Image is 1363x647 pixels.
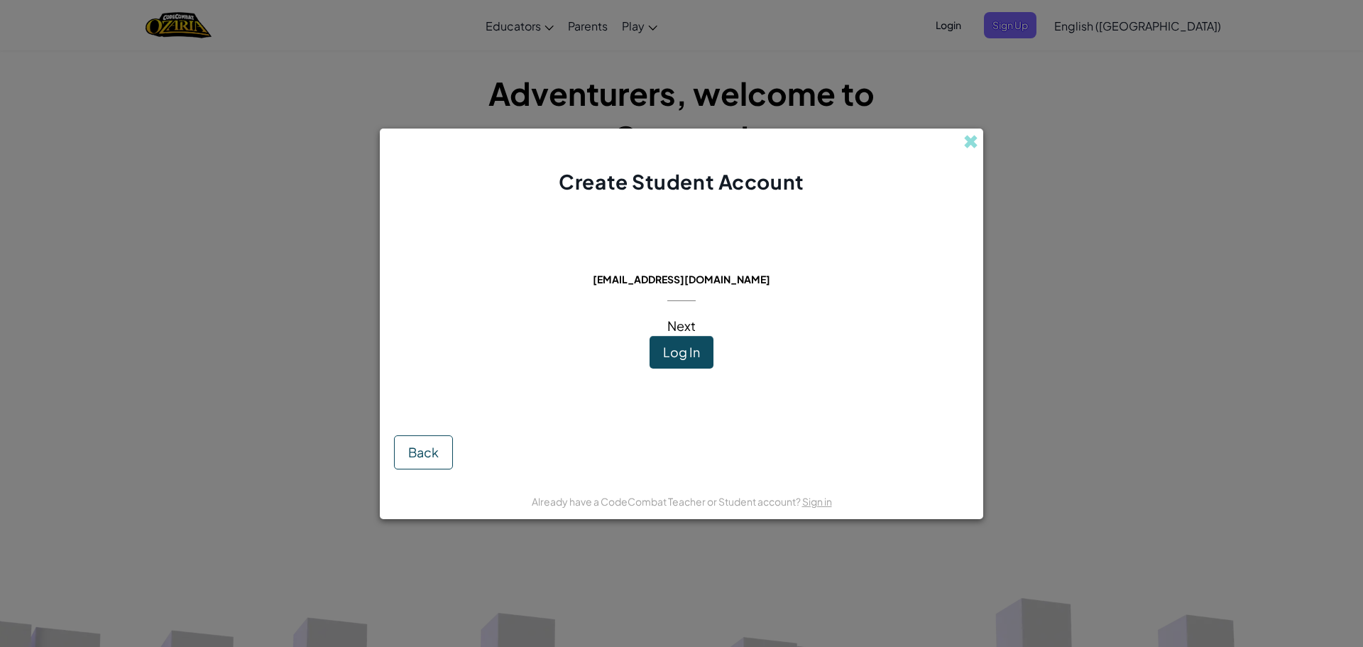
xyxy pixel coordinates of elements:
[663,344,700,360] span: Log In
[650,336,713,369] button: Log In
[394,435,453,469] button: Back
[581,253,782,269] span: This email is already in use:
[802,495,832,508] a: Sign in
[667,317,696,334] span: Next
[532,495,802,508] span: Already have a CodeCombat Teacher or Student account?
[593,273,770,286] span: [EMAIL_ADDRESS][DOMAIN_NAME]
[408,444,439,460] span: Back
[559,169,804,194] span: Create Student Account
